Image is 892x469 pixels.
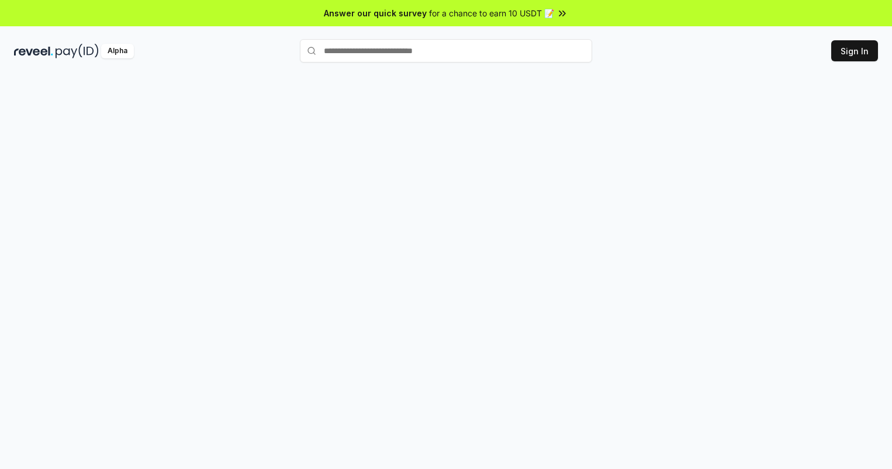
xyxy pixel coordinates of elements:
button: Sign In [831,40,878,61]
span: for a chance to earn 10 USDT 📝 [429,7,554,19]
div: Alpha [101,44,134,58]
img: reveel_dark [14,44,53,58]
img: pay_id [56,44,99,58]
span: Answer our quick survey [324,7,427,19]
